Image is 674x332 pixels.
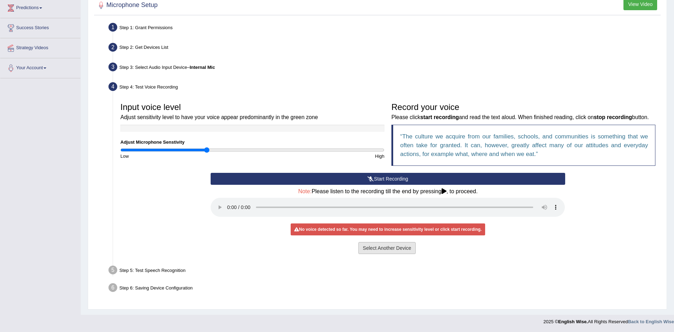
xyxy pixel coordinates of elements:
small: Adjust sensitivity level to have your voice appear predominantly in the green zone [120,114,318,120]
div: High [252,153,388,160]
h4: Please listen to the recording till the end by pressing , to proceed. [211,188,565,195]
b: start recording [420,114,459,120]
button: Select Another Device [358,242,416,254]
div: 2025 © All Rights Reserved [543,315,674,325]
div: Step 5: Test Speech Recognition [105,263,663,279]
div: Low [117,153,252,160]
a: Your Account [0,58,80,76]
div: Step 6: Saving Device Configuration [105,281,663,297]
h3: Record your voice [391,103,655,121]
span: Note: [298,188,311,194]
div: Step 1: Grant Permissions [105,21,663,36]
div: No voice detected so far. You may need to increase sensitivity level or click start recording. [291,223,485,235]
h3: Input voice level [120,103,384,121]
div: Step 2: Get Devices List [105,41,663,56]
small: Please click and read the text aloud. When finished reading, click on button. [391,114,649,120]
strong: English Wise. [558,319,588,324]
label: Adjust Microphone Senstivity [120,139,185,145]
b: stop recording [594,114,632,120]
span: – [187,65,215,70]
a: Back to English Wise [628,319,674,324]
a: Success Stories [0,18,80,36]
q: The culture we acquire from our families, schools, and communities is something that we often tak... [400,133,648,157]
div: Step 3: Select Audio Input Device [105,60,663,76]
button: Start Recording [211,173,565,185]
div: Step 4: Test Voice Recording [105,80,663,96]
a: Strategy Videos [0,38,80,56]
b: Internal Mic [190,65,215,70]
